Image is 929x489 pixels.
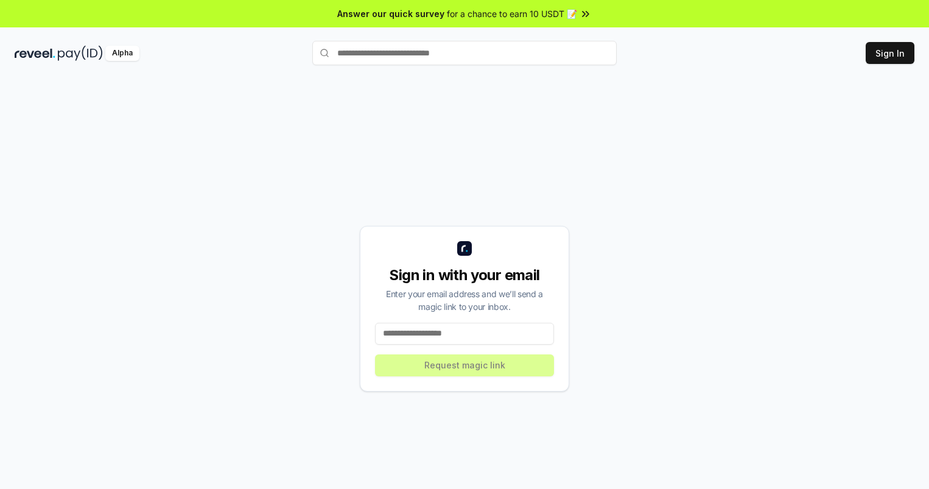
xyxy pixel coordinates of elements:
div: Alpha [105,46,139,61]
div: Sign in with your email [375,266,554,285]
span: for a chance to earn 10 USDT 📝 [447,7,577,20]
img: pay_id [58,46,103,61]
button: Sign In [866,42,914,64]
div: Enter your email address and we’ll send a magic link to your inbox. [375,287,554,313]
img: reveel_dark [15,46,55,61]
img: logo_small [457,241,472,256]
span: Answer our quick survey [337,7,444,20]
